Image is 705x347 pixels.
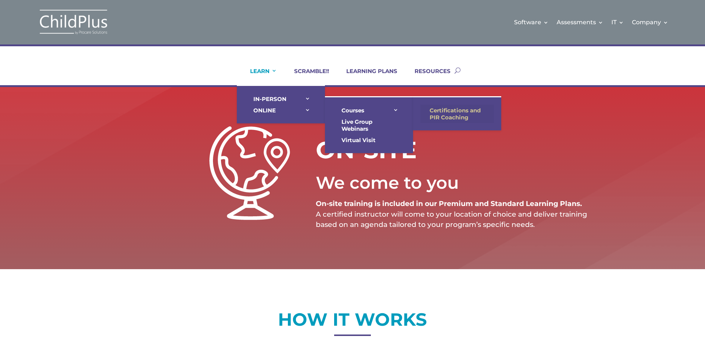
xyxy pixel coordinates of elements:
strong: On-site training is included in our Premium and Standard Learning Plans. [316,199,582,208]
div: We come to you [316,167,587,199]
a: RESOURCES [405,68,451,85]
a: IN-PERSON [244,93,318,105]
a: LEARN [241,68,277,85]
h2: HOW IT WORKS [117,308,587,335]
a: Assessments [557,7,603,37]
a: LEARNING PLANS [337,68,397,85]
a: ONLINE [244,105,318,116]
img: onsite-white-256px [209,126,290,220]
a: Virtual Visit [332,134,406,146]
a: SCRAMBLE!! [285,68,329,85]
a: Company [632,7,668,37]
a: IT [611,7,624,37]
a: Courses [332,105,406,116]
h1: ON-SITE [316,135,510,169]
a: Live Group Webinars [332,116,406,134]
span: A certified instructor will come to your location of choice and deliver training based on an agen... [316,210,587,229]
a: Certifications and PIR Coaching [420,105,494,123]
a: Software [514,7,549,37]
